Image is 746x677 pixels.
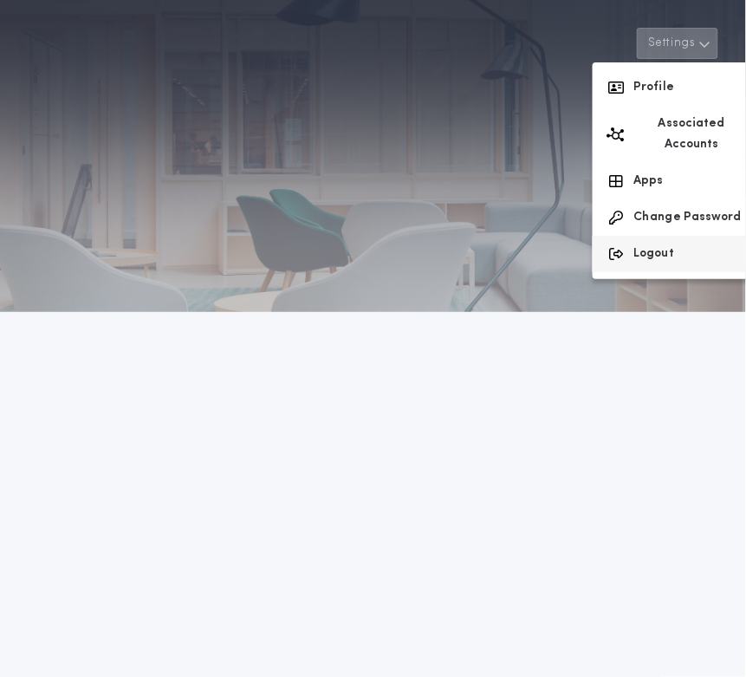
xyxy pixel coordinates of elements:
[637,28,718,59] button: Settings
